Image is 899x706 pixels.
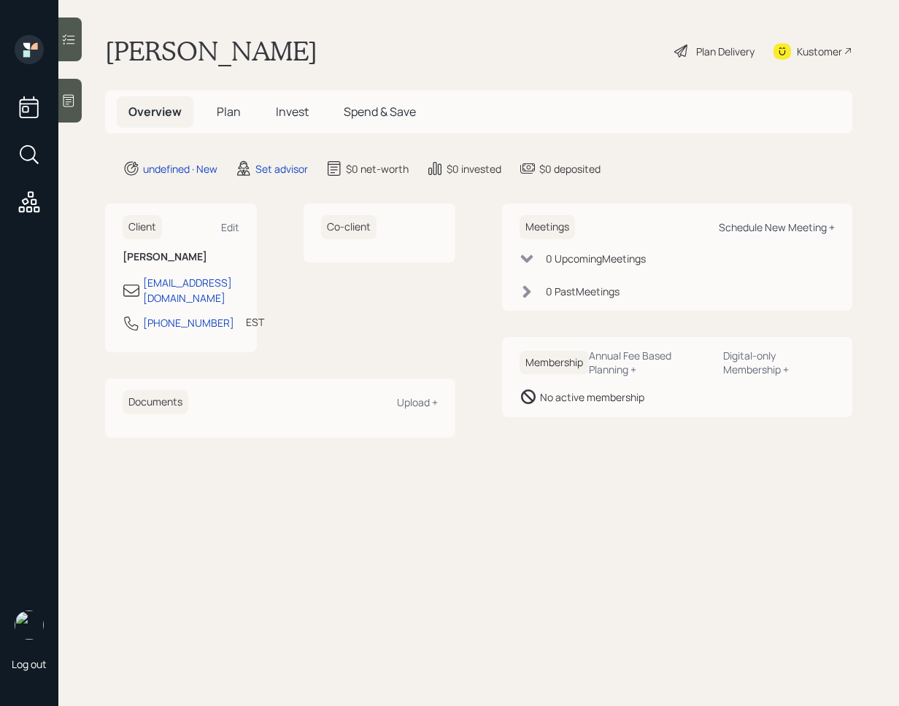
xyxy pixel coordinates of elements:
[255,161,308,176] div: Set advisor
[143,315,234,330] div: [PHONE_NUMBER]
[143,275,239,306] div: [EMAIL_ADDRESS][DOMAIN_NAME]
[797,44,842,59] div: Kustomer
[123,390,188,414] h6: Documents
[520,351,589,375] h6: Membership
[546,284,620,299] div: 0 Past Meeting s
[344,104,416,120] span: Spend & Save
[321,215,377,239] h6: Co-client
[696,44,755,59] div: Plan Delivery
[246,314,264,330] div: EST
[540,389,644,405] div: No active membership
[546,251,646,266] div: 0 Upcoming Meeting s
[221,220,239,234] div: Edit
[346,161,409,176] div: $0 net-worth
[397,395,438,409] div: Upload +
[105,35,317,67] h1: [PERSON_NAME]
[539,161,601,176] div: $0 deposited
[123,215,162,239] h6: Client
[447,161,501,176] div: $0 invested
[276,104,309,120] span: Invest
[723,349,835,376] div: Digital-only Membership +
[12,657,47,671] div: Log out
[520,215,575,239] h6: Meetings
[123,251,239,263] h6: [PERSON_NAME]
[719,220,835,234] div: Schedule New Meeting +
[589,349,711,376] div: Annual Fee Based Planning +
[15,610,44,640] img: retirable_logo.png
[143,161,217,176] div: undefined · New
[128,104,182,120] span: Overview
[217,104,241,120] span: Plan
